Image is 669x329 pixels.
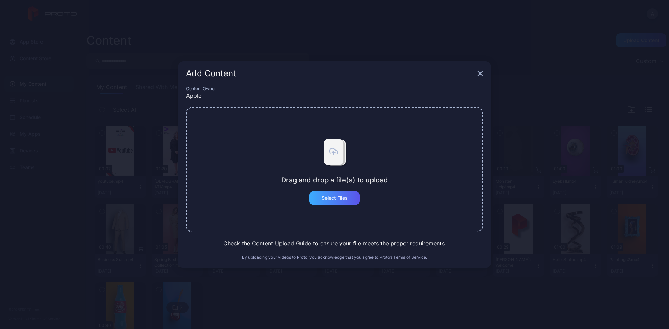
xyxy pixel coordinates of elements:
[252,239,311,248] button: Content Upload Guide
[186,86,483,92] div: Content Owner
[281,176,388,184] div: Drag and drop a file(s) to upload
[186,239,483,248] div: Check the to ensure your file meets the proper requirements.
[186,254,483,260] div: By uploading your videos to Proto, you acknowledge that you agree to Proto’s .
[309,191,360,205] button: Select Files
[322,195,348,201] div: Select Files
[186,92,483,100] div: Apple
[186,69,475,78] div: Add Content
[393,254,426,260] button: Terms of Service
